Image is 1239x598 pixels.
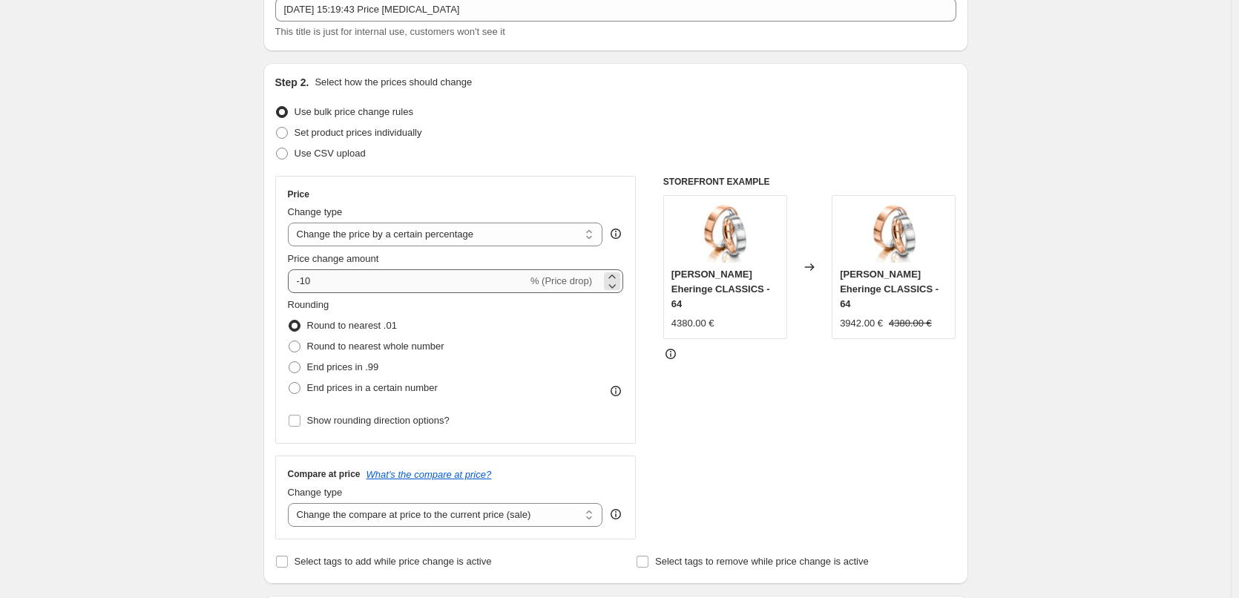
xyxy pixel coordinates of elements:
[608,507,623,522] div: help
[295,556,492,567] span: Select tags to add while price change is active
[295,106,413,117] span: Use bulk price change rules
[288,206,343,217] span: Change type
[307,361,379,372] span: End prices in .99
[288,253,379,264] span: Price change amount
[307,415,450,426] span: Show rounding direction options?
[530,275,592,286] span: % (Price drop)
[663,176,956,188] h6: STOREFRONT EXAMPLE
[840,269,939,309] span: [PERSON_NAME] Eheringe CLASSICS - 64
[275,26,505,37] span: This title is just for internal use, customers won't see it
[671,316,714,331] div: 4380.00 €
[655,556,869,567] span: Select tags to remove while price change is active
[695,203,755,263] img: Meister_Eheringe_CLASSICS_-_64_-_Juwelier_Steiner-7283371_80x.jpg
[367,469,492,480] button: What's the compare at price?
[671,269,770,309] span: [PERSON_NAME] Eheringe CLASSICS - 64
[288,468,361,480] h3: Compare at price
[295,148,366,159] span: Use CSV upload
[889,316,932,331] strike: 4380.00 €
[864,203,924,263] img: Meister_Eheringe_CLASSICS_-_64_-_Juwelier_Steiner-7283371_80x.jpg
[288,299,329,310] span: Rounding
[307,382,438,393] span: End prices in a certain number
[315,75,472,90] p: Select how the prices should change
[295,127,422,138] span: Set product prices individually
[288,269,528,293] input: -15
[307,341,444,352] span: Round to nearest whole number
[288,487,343,498] span: Change type
[307,320,397,331] span: Round to nearest .01
[275,75,309,90] h2: Step 2.
[608,226,623,241] div: help
[840,316,883,331] div: 3942.00 €
[288,188,309,200] h3: Price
